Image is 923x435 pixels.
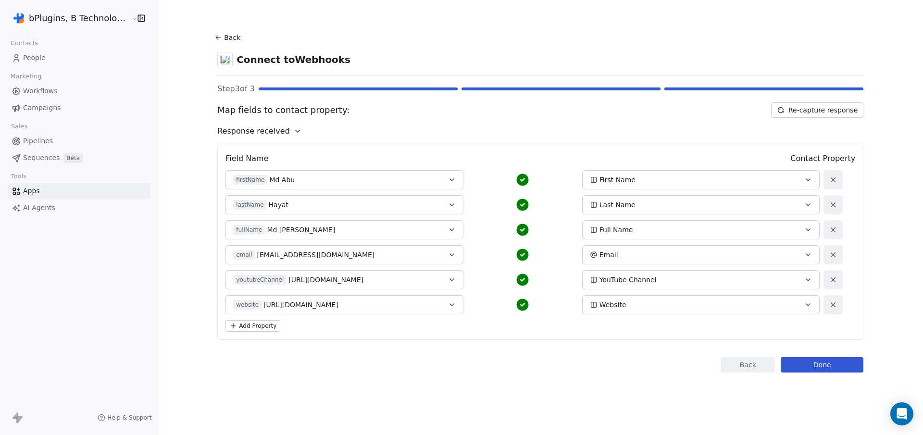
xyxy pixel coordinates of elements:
span: Website [599,300,626,310]
span: firstName [233,175,267,185]
span: Hayat [269,200,288,210]
div: Open Intercom Messenger [890,402,913,425]
span: Response received [217,125,290,137]
span: Campaigns [23,103,61,113]
span: Field Name [225,153,268,164]
span: Contact Property [790,153,855,164]
button: Back [721,357,775,373]
span: Md Abu [269,175,295,185]
img: 4d237dd582c592203a1709821b9385ec515ed88537bc98dff7510fb7378bd483%20(2).png [13,12,25,24]
button: Done [781,357,863,373]
span: Map fields to contact property: [217,104,349,116]
span: Email [599,250,618,260]
button: Add Property [225,320,280,332]
button: bPlugins, B Technologies LLC [12,10,125,26]
span: [URL][DOMAIN_NAME] [263,300,338,310]
span: Apps [23,186,40,196]
a: People [8,50,150,66]
span: Pipelines [23,136,53,146]
span: First Name [599,175,636,185]
a: Apps [8,183,150,199]
span: Marketing [6,69,46,84]
span: bPlugins, B Technologies LLC [29,12,129,25]
img: webhooks.svg [220,55,230,64]
button: Back [213,29,244,46]
a: Help & Support [98,414,151,422]
span: Step 3 of 3 [217,83,254,95]
span: [EMAIL_ADDRESS][DOMAIN_NAME] [257,250,375,260]
span: Sales [7,119,32,134]
a: SequencesBeta [8,150,150,166]
span: People [23,53,46,63]
a: Campaigns [8,100,150,116]
button: Re-capture response [771,102,863,118]
span: email [233,250,255,260]
span: Sequences [23,153,60,163]
span: [URL][DOMAIN_NAME] [288,275,363,285]
span: youtubeChannel [233,275,287,285]
span: YouTube Channel [599,275,657,285]
span: Full Name [599,225,633,235]
span: Workflows [23,86,58,96]
span: Beta [63,153,83,163]
span: Connect to Webhooks [237,53,350,66]
span: lastName [233,200,266,210]
span: Last Name [599,200,636,210]
span: Md [PERSON_NAME] [267,225,335,235]
span: Help & Support [107,414,151,422]
span: fullName [233,225,265,235]
a: Pipelines [8,133,150,149]
a: Workflows [8,83,150,99]
span: Contacts [6,36,42,50]
span: AI Agents [23,203,55,213]
span: website [233,300,262,310]
a: AI Agents [8,200,150,216]
span: Tools [7,169,30,184]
